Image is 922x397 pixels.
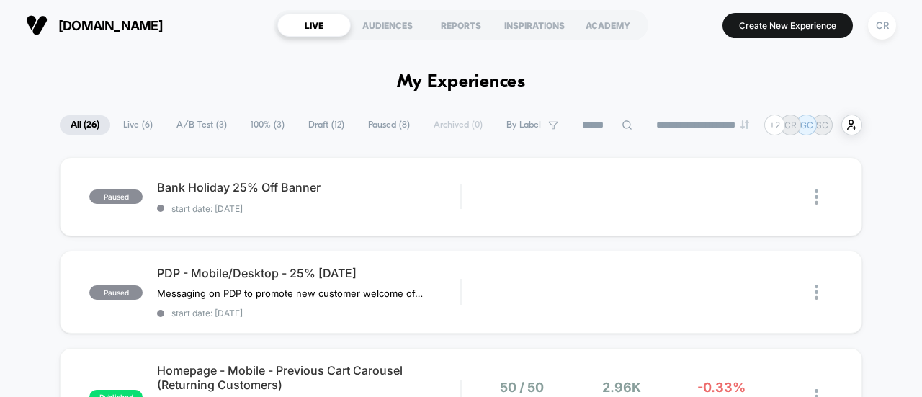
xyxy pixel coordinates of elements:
span: Paused ( 8 ) [357,115,421,135]
span: Draft ( 12 ) [297,115,355,135]
img: close [815,285,818,300]
span: PDP - Mobile/Desktop - 25% [DATE] [157,266,460,280]
span: Live ( 6 ) [112,115,164,135]
span: paused [89,285,143,300]
button: [DOMAIN_NAME] [22,14,167,37]
span: 100% ( 3 ) [240,115,295,135]
p: GC [800,120,813,130]
div: + 2 [764,115,785,135]
span: Messaging on PDP to promote new customer welcome offer, this only shows to users who have not pur... [157,287,424,299]
div: LIVE [277,14,351,37]
div: INSPIRATIONS [498,14,571,37]
div: CR [868,12,896,40]
button: CR [864,11,900,40]
span: Homepage - Mobile - Previous Cart Carousel (Returning Customers) [157,363,460,392]
span: A/B Test ( 3 ) [166,115,238,135]
span: -0.33% [697,380,746,395]
span: [DOMAIN_NAME] [58,18,163,33]
div: REPORTS [424,14,498,37]
button: Create New Experience [722,13,853,38]
span: paused [89,189,143,204]
span: All ( 26 ) [60,115,110,135]
span: By Label [506,120,541,130]
div: ACADEMY [571,14,645,37]
img: close [815,189,818,205]
p: CR [784,120,797,130]
span: start date: [DATE] [157,203,460,214]
img: end [740,120,749,129]
div: AUDIENCES [351,14,424,37]
h1: My Experiences [397,72,526,93]
span: 50 / 50 [500,380,544,395]
span: Bank Holiday 25% Off Banner [157,180,460,195]
p: SC [816,120,828,130]
img: Visually logo [26,14,48,36]
span: start date: [DATE] [157,308,460,318]
span: 2.96k [602,380,641,395]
